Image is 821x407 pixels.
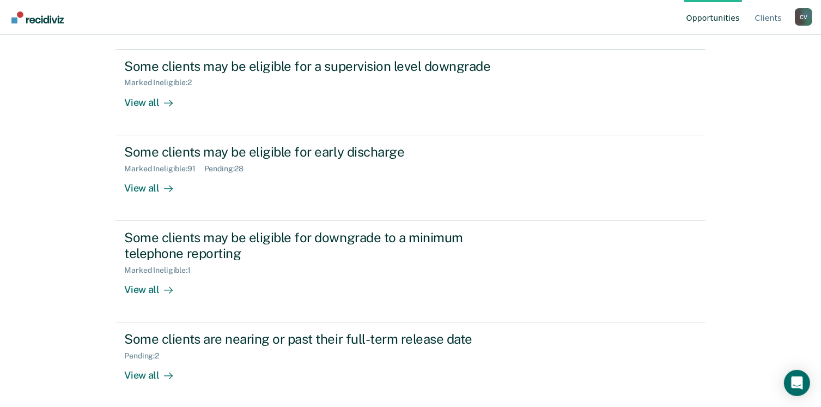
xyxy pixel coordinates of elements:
div: C V [795,8,812,26]
div: Some clients are nearing or past their full-term release date [124,331,507,347]
div: Some clients may be eligible for downgrade to a minimum telephone reporting [124,230,507,261]
img: Recidiviz [11,11,64,23]
div: View all [124,87,185,109]
div: Open Intercom Messenger [784,370,810,396]
div: Marked Ineligible : 1 [124,266,199,275]
button: Profile dropdown button [795,8,812,26]
a: Some clients may be eligible for a supervision level downgradeMarked Ineligible:2View all [115,49,705,135]
div: Marked Ineligible : 91 [124,164,204,173]
a: Some clients may be eligible for downgrade to a minimum telephone reportingMarked Ineligible:1Vie... [115,221,705,322]
div: Marked Ineligible : 2 [124,78,200,87]
div: Pending : 28 [204,164,253,173]
div: View all [124,361,185,382]
div: View all [124,274,185,296]
div: Pending : 2 [124,351,168,361]
div: Some clients may be eligible for early discharge [124,144,507,160]
div: Some clients may be eligible for a supervision level downgrade [124,58,507,74]
a: Some clients may be eligible for early dischargeMarked Ineligible:91Pending:28View all [115,135,705,221]
div: View all [124,173,185,194]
